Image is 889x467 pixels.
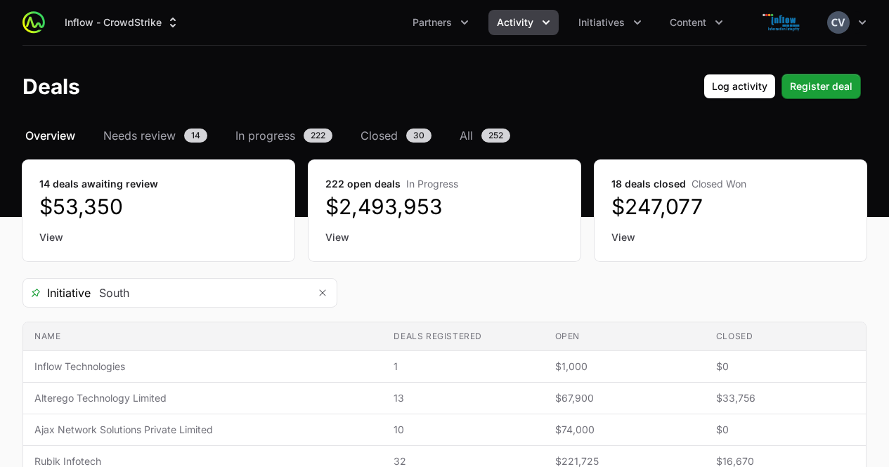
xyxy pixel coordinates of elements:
[790,78,852,95] span: Register deal
[781,74,861,99] button: Register deal
[555,423,694,437] span: $74,000
[34,423,371,437] span: Ajax Network Solutions Private Limited
[716,391,855,405] span: $33,756
[497,15,533,29] span: Activity
[661,10,732,35] button: Content
[56,10,188,35] button: Inflow - CrowdStrike
[304,129,332,143] span: 222
[460,127,473,144] span: All
[34,391,371,405] span: Alterego Technology Limited
[382,322,543,351] th: Deals registered
[22,11,45,34] img: ActivitySource
[358,127,434,144] a: Closed30
[555,391,694,405] span: $67,900
[705,322,866,351] th: Closed
[39,177,278,191] dt: 14 deals awaiting review
[22,74,80,99] h1: Deals
[570,10,650,35] div: Initiatives menu
[404,10,477,35] div: Partners menu
[235,127,295,144] span: In progress
[716,360,855,374] span: $0
[34,360,371,374] span: Inflow Technologies
[91,279,309,307] input: Search initiatives
[45,10,732,35] div: Main navigation
[233,127,335,144] a: In progress222
[406,178,458,190] span: In Progress
[827,11,850,34] img: Chandrashekhar V
[325,230,564,244] a: View
[184,129,207,143] span: 14
[23,322,382,351] th: Name
[56,10,188,35] div: Supplier switch menu
[39,194,278,219] dd: $53,350
[611,194,850,219] dd: $247,077
[703,74,776,99] button: Log activity
[23,284,91,301] span: Initiative
[570,10,650,35] button: Initiatives
[404,10,477,35] button: Partners
[692,178,746,190] span: Closed Won
[361,127,398,144] span: Closed
[716,423,855,437] span: $0
[22,127,78,144] a: Overview
[394,360,532,374] span: 1
[611,177,850,191] dt: 18 deals closed
[661,10,732,35] div: Content menu
[413,15,452,29] span: Partners
[457,127,513,144] a: All252
[100,127,210,144] a: Needs review14
[25,127,75,144] span: Overview
[325,177,564,191] dt: 222 open deals
[703,74,861,99] div: Primary actions
[39,230,278,244] a: View
[394,391,532,405] span: 13
[22,127,867,144] nav: Deals navigation
[712,78,767,95] span: Log activity
[325,194,564,219] dd: $2,493,953
[406,129,431,143] span: 30
[544,322,705,351] th: Open
[611,230,850,244] a: View
[555,360,694,374] span: $1,000
[578,15,625,29] span: Initiatives
[748,8,816,37] img: Inflow
[103,127,176,144] span: Needs review
[394,423,532,437] span: 10
[481,129,510,143] span: 252
[309,279,337,307] button: Remove
[488,10,559,35] button: Activity
[670,15,706,29] span: Content
[488,10,559,35] div: Activity menu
